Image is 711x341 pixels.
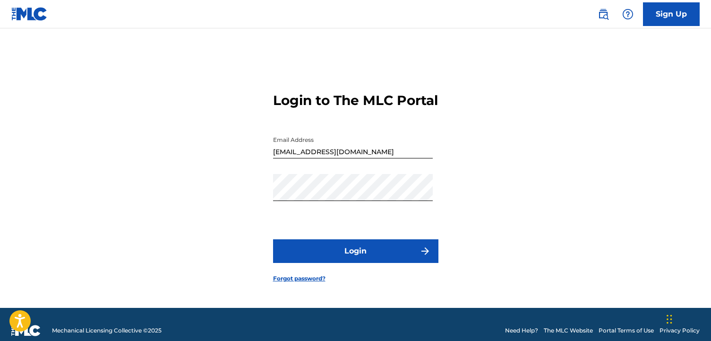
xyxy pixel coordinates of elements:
img: f7272a7cc735f4ea7f67.svg [420,245,431,257]
button: Login [273,239,438,263]
div: Help [618,5,637,24]
h3: Login to The MLC Portal [273,92,438,109]
iframe: Chat Widget [664,296,711,341]
a: Portal Terms of Use [599,326,654,335]
a: Forgot password? [273,274,326,283]
a: Privacy Policy [660,326,700,335]
img: MLC Logo [11,7,48,21]
a: Sign Up [643,2,700,26]
a: Need Help? [505,326,538,335]
div: Drag [667,305,672,333]
a: The MLC Website [544,326,593,335]
a: Public Search [594,5,613,24]
span: Mechanical Licensing Collective © 2025 [52,326,162,335]
img: help [622,9,634,20]
img: logo [11,325,41,336]
img: search [598,9,609,20]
